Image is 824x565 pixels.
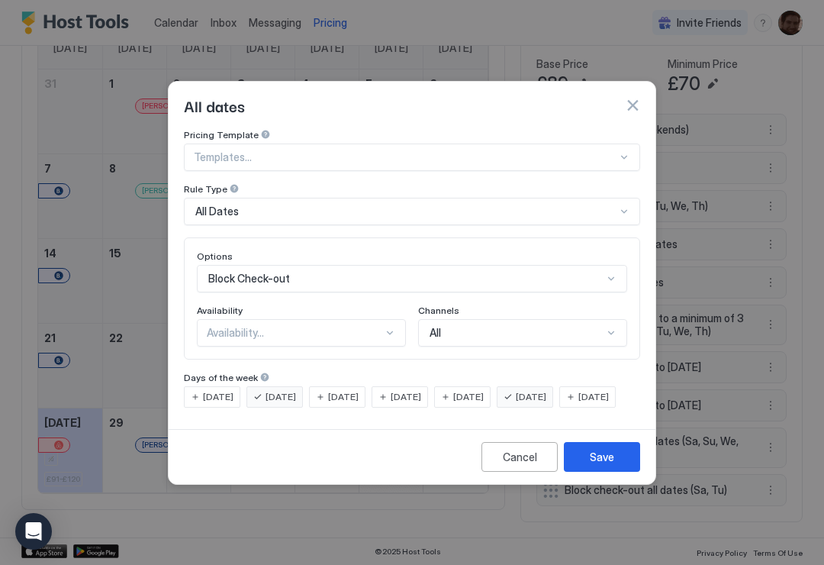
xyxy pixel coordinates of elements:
span: Availability [197,305,243,316]
span: All [430,326,441,340]
span: [DATE] [266,390,296,404]
div: Cancel [503,449,537,465]
span: [DATE] [453,390,484,404]
div: Save [590,449,614,465]
span: Block Check-out [208,272,290,286]
span: Days of the week [184,372,258,383]
span: [DATE] [328,390,359,404]
span: Pricing Template [184,129,259,140]
span: [DATE] [391,390,421,404]
span: [DATE] [516,390,546,404]
span: Options [197,250,233,262]
div: Open Intercom Messenger [15,513,52,550]
span: Rule Type [184,183,227,195]
span: Channels [418,305,459,316]
button: Save [564,442,640,472]
button: Cancel [481,442,558,472]
span: [DATE] [203,390,233,404]
span: [DATE] [578,390,609,404]
div: Availability... [207,326,383,340]
span: All dates [184,94,245,117]
span: All Dates [195,205,239,218]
